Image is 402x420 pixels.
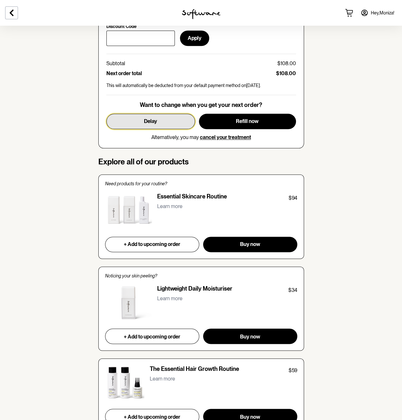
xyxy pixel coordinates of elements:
[277,60,296,66] p: $108.00
[240,333,260,339] span: Buy now
[98,157,304,167] h4: Explore all of our products
[240,241,260,247] span: Buy now
[157,202,183,211] button: Learn more
[105,273,297,279] p: Noticing your skin peeling?
[105,181,297,187] p: Need products for your routine?
[106,60,125,66] p: Subtotal
[203,328,297,344] button: Buy now
[106,114,195,129] button: Delay
[106,83,296,88] p: This will automatically be deducted from your default payment method on [DATE] .
[157,294,183,302] button: Learn more
[357,5,398,21] a: Hey,Moniza!
[144,118,157,124] span: Delay
[149,365,239,374] p: The Essential Hair Growth Routine
[124,241,180,247] span: + Add to upcoming order
[182,9,220,19] img: software logo
[106,70,142,76] p: Next order total
[371,10,394,16] span: Hey, Moniza !
[149,374,175,383] button: Learn more
[149,375,175,381] p: Learn more
[276,70,296,76] p: $108.00
[124,414,180,420] span: + Add to upcoming order
[288,286,297,294] p: $34
[240,414,260,420] span: Buy now
[157,193,227,202] p: Essential Skincare Routine
[199,114,296,129] button: Refill now
[157,203,183,209] p: Learn more
[105,285,152,321] img: Lightweight Daily Moisturiser product
[124,333,180,339] span: + Add to upcoming order
[106,24,137,29] p: Discount Code
[105,365,145,401] img: The Essential Hair Growth Routine product
[151,134,251,140] p: Alternatively, you may
[105,328,200,344] button: + Add to upcoming order
[289,194,297,202] p: $94
[157,285,232,294] p: Lightweight Daily Moisturiser
[203,237,297,252] button: Buy now
[140,101,262,109] p: Want to change when you get your next order?
[180,31,209,46] button: Apply
[200,134,251,140] button: cancel your treatment
[157,295,183,301] p: Learn more
[289,366,297,374] p: $59
[236,118,259,124] span: Refill now
[105,193,152,229] img: Essential Skincare Routine product
[105,237,200,252] button: + Add to upcoming order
